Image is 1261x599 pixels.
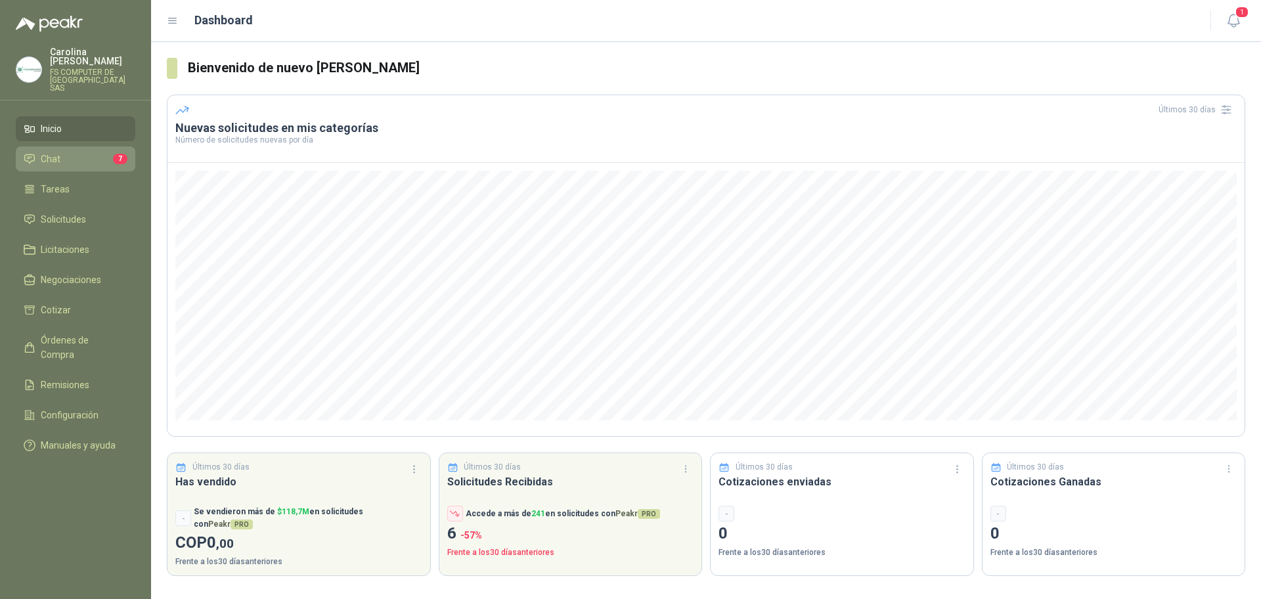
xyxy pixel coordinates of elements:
[1235,6,1249,18] span: 1
[464,461,521,474] p: Últimos 30 días
[41,333,123,362] span: Órdenes de Compra
[16,207,135,232] a: Solicitudes
[16,237,135,262] a: Licitaciones
[736,461,793,474] p: Últimos 30 días
[194,11,253,30] h1: Dashboard
[41,303,71,317] span: Cotizar
[41,212,86,227] span: Solicitudes
[990,546,1237,559] p: Frente a los 30 días anteriores
[50,68,135,92] p: FS COMPUTER DE [GEOGRAPHIC_DATA] SAS
[216,536,234,551] span: ,00
[990,474,1237,490] h3: Cotizaciones Ganadas
[990,521,1237,546] p: 0
[175,510,191,526] div: -
[16,433,135,458] a: Manuales y ayuda
[16,328,135,367] a: Órdenes de Compra
[207,533,234,552] span: 0
[41,122,62,136] span: Inicio
[208,520,253,529] span: Peakr
[175,474,422,490] h3: Has vendido
[16,57,41,82] img: Company Logo
[175,120,1237,136] h3: Nuevas solicitudes en mis categorías
[41,242,89,257] span: Licitaciones
[175,531,422,556] p: COP
[41,378,89,392] span: Remisiones
[277,507,309,516] span: $ 118,7M
[719,506,734,521] div: -
[719,474,965,490] h3: Cotizaciones enviadas
[531,509,545,518] span: 241
[194,506,422,531] p: Se vendieron más de en solicitudes con
[719,546,965,559] p: Frente a los 30 días anteriores
[175,556,422,568] p: Frente a los 30 días anteriores
[466,508,660,520] p: Accede a más de en solicitudes con
[16,146,135,171] a: Chat7
[615,509,660,518] span: Peakr
[192,461,250,474] p: Últimos 30 días
[16,177,135,202] a: Tareas
[16,372,135,397] a: Remisiones
[231,520,253,529] span: PRO
[990,506,1006,521] div: -
[447,521,694,546] p: 6
[41,152,60,166] span: Chat
[1159,99,1237,120] div: Últimos 30 días
[113,154,127,164] span: 7
[16,267,135,292] a: Negociaciones
[16,16,83,32] img: Logo peakr
[175,136,1237,144] p: Número de solicitudes nuevas por día
[16,298,135,322] a: Cotizar
[1222,9,1245,33] button: 1
[41,408,99,422] span: Configuración
[41,273,101,287] span: Negociaciones
[460,530,482,541] span: -57 %
[447,474,694,490] h3: Solicitudes Recibidas
[188,58,1245,78] h3: Bienvenido de nuevo [PERSON_NAME]
[638,509,660,519] span: PRO
[16,116,135,141] a: Inicio
[16,403,135,428] a: Configuración
[41,438,116,453] span: Manuales y ayuda
[50,47,135,66] p: Carolina [PERSON_NAME]
[1007,461,1064,474] p: Últimos 30 días
[447,546,694,559] p: Frente a los 30 días anteriores
[41,182,70,196] span: Tareas
[719,521,965,546] p: 0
